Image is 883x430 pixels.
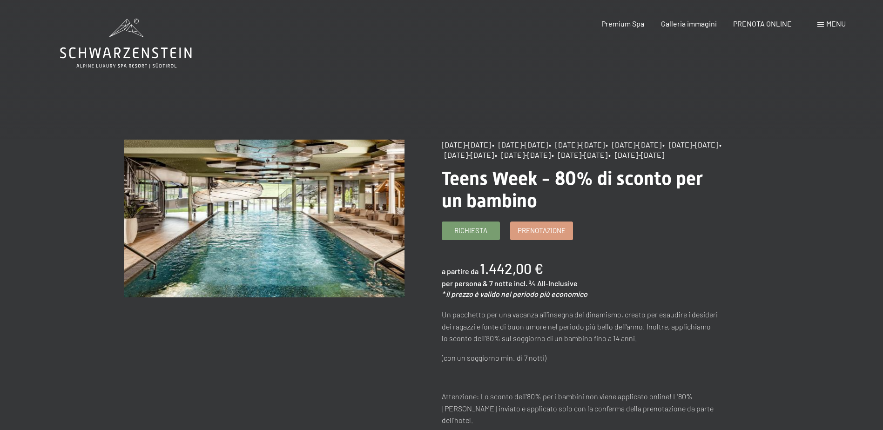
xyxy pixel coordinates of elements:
[495,150,551,159] span: • [DATE]-[DATE]
[606,140,661,149] span: • [DATE]-[DATE]
[549,140,605,149] span: • [DATE]-[DATE]
[442,168,703,212] span: Teens Week - 80% di sconto per un bambino
[733,19,792,28] a: PRENOTA ONLINE
[442,222,499,240] a: Richiesta
[442,140,491,149] span: [DATE]-[DATE]
[601,19,644,28] a: Premium Spa
[442,352,722,364] p: (con un soggiorno min. di 7 notti)
[442,279,488,288] span: per persona &
[489,279,512,288] span: 7 notte
[662,140,718,149] span: • [DATE]-[DATE]
[511,222,573,240] a: Prenotazione
[454,226,487,235] span: Richiesta
[608,150,664,159] span: • [DATE]-[DATE]
[661,19,717,28] a: Galleria immagini
[514,279,578,288] span: incl. ¾ All-Inclusive
[480,260,543,277] b: 1.442,00 €
[518,226,566,235] span: Prenotazione
[442,390,722,426] p: Attenzione: Lo sconto dell'80% per i bambini non viene applicato online! L'80% [PERSON_NAME] invi...
[442,289,587,298] em: * il prezzo è valido nel periodo più economico
[124,140,404,297] img: Teens Week - 80% di sconto per un bambino
[492,140,548,149] span: • [DATE]-[DATE]
[826,19,846,28] span: Menu
[552,150,607,159] span: • [DATE]-[DATE]
[442,309,722,344] p: Un pacchetto per una vacanza all’insegna del dinamismo, creato per esaudire i desideri dei ragazz...
[442,267,479,275] span: a partire da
